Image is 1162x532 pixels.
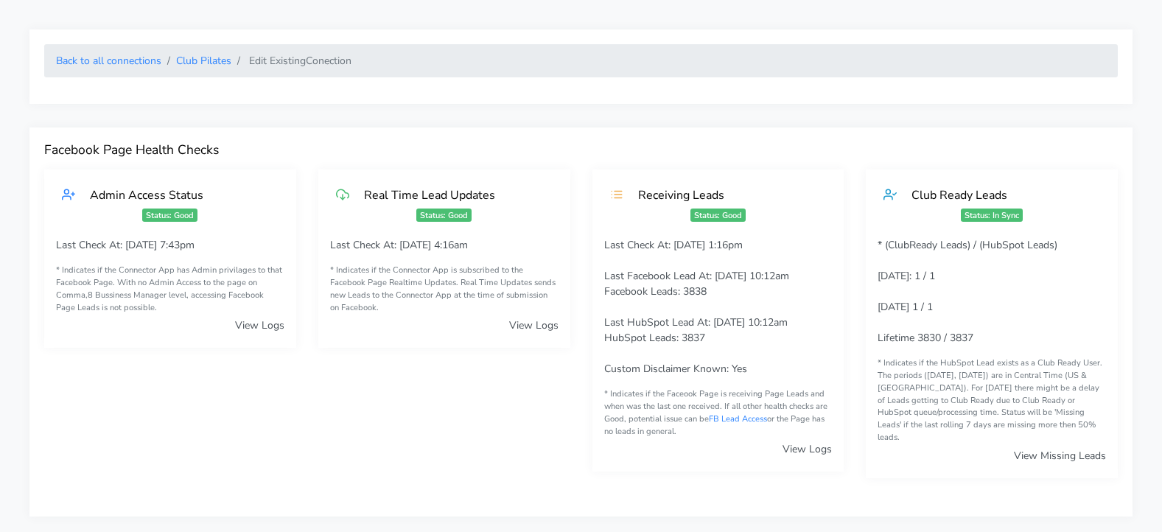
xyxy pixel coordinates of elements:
[709,413,767,424] a: FB Lead Access
[690,209,746,222] span: Status: Good
[604,269,789,283] span: Last Facebook Lead At: [DATE] 10:12am
[878,331,973,345] span: Lifetime 3830 / 3837
[56,237,284,253] p: Last Check At: [DATE] 7:43pm
[897,187,1100,203] div: Club Ready Leads
[330,237,559,253] p: Last Check At: [DATE] 4:16am
[604,238,743,252] span: Last Check At: [DATE] 1:16pm
[878,357,1102,443] span: * Indicates if the HubSpot Lead exists as a Club Ready User. The periods ([DATE], [DATE]) are in ...
[961,209,1023,222] span: Status: In Sync
[330,265,559,314] small: * Indicates if the Connector App is subscribed to the Facebook Page Realtime Updates. Real Time U...
[231,53,351,69] li: Edit Existing Conection
[142,209,197,222] span: Status: Good
[604,331,705,345] span: HubSpot Leads: 3837
[623,187,827,203] div: Receiving Leads
[878,269,935,283] span: [DATE]: 1 / 1
[509,318,559,332] a: View Logs
[604,315,788,329] span: Last HubSpot Lead At: [DATE] 10:12am
[56,265,284,314] small: * Indicates if the Connector App has Admin privilages to that Facebook Page. With no Admin Access...
[56,54,161,68] a: Back to all connections
[878,238,1057,252] span: * (ClubReady Leads) / (HubSpot Leads)
[783,442,832,456] a: View Logs
[44,142,1118,158] h4: Facebook Page Health Checks
[235,318,284,332] a: View Logs
[44,44,1118,77] nav: breadcrumb
[604,362,747,376] span: Custom Disclaimer Known: Yes
[176,54,231,68] a: Club Pilates
[604,388,827,436] span: * Indicates if the Faceook Page is receiving Page Leads and when was the last one received. If al...
[416,209,472,222] span: Status: Good
[349,187,553,203] div: Real Time Lead Updates
[1014,449,1106,463] a: View Missing Leads
[604,284,707,298] span: Facebook Leads: 3838
[75,187,279,203] div: Admin Access Status
[878,300,933,314] span: [DATE] 1 / 1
